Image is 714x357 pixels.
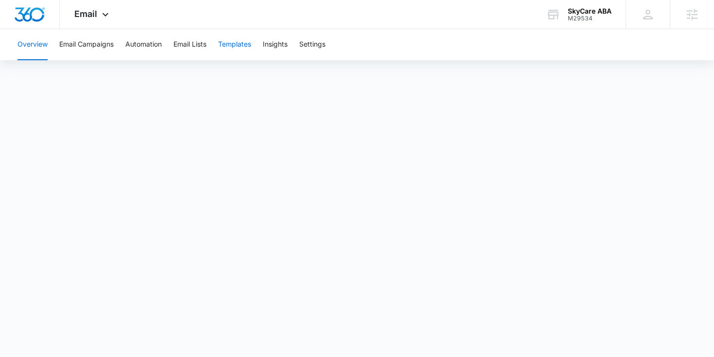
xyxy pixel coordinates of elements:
div: account name [568,7,612,15]
span: Email [74,9,97,19]
button: Email Lists [173,29,206,60]
button: Overview [17,29,48,60]
button: Automation [125,29,162,60]
button: Insights [263,29,288,60]
button: Settings [299,29,325,60]
button: Templates [218,29,251,60]
button: Email Campaigns [59,29,114,60]
div: account id [568,15,612,22]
